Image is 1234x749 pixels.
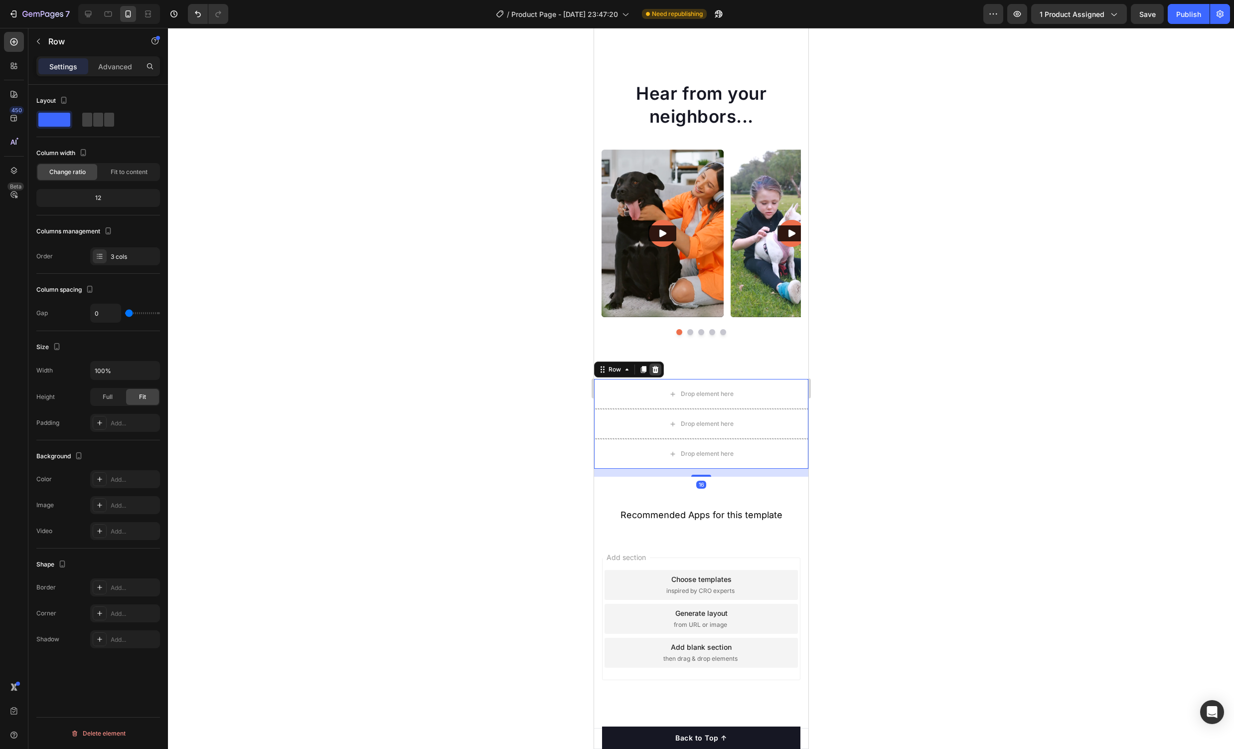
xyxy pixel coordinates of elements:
[36,583,56,592] div: Border
[36,475,52,484] div: Color
[36,252,53,261] div: Order
[111,609,157,618] div: Add...
[183,197,211,213] button: Play
[111,583,157,592] div: Add...
[111,419,157,428] div: Add...
[8,524,56,535] span: Add section
[91,362,159,379] input: Auto
[82,301,88,307] button: Dot
[36,635,59,644] div: Shadow
[12,337,29,346] div: Row
[1040,9,1104,19] span: 1 product assigned
[111,252,157,261] div: 3 cols
[111,501,157,510] div: Add...
[1168,4,1210,24] button: Publish
[139,392,146,401] span: Fit
[103,392,113,401] span: Full
[69,626,144,635] span: then drag & drop elements
[49,61,77,72] p: Settings
[48,35,133,47] p: Row
[98,61,132,72] p: Advanced
[36,147,89,160] div: Column width
[65,8,70,20] p: 7
[1200,700,1224,724] div: Open Intercom Messenger
[104,301,110,307] button: Dot
[81,705,133,715] div: Back to Top ↑
[49,168,86,177] span: Change ratio
[36,309,48,318] div: Gap
[36,341,63,354] div: Size
[81,580,134,590] div: Generate layout
[4,4,74,24] button: 7
[87,422,140,430] div: Drop element here
[7,183,24,190] div: Beta
[36,225,114,238] div: Columns management
[126,301,132,307] button: Dot
[1176,9,1201,19] div: Publish
[511,9,618,19] span: Product Page - [DATE] 23:47:20
[111,635,157,644] div: Add...
[36,94,70,108] div: Layout
[507,9,509,19] span: /
[91,304,121,322] input: Auto
[1131,4,1164,24] button: Save
[36,609,56,618] div: Corner
[36,726,160,742] button: Delete element
[111,527,157,536] div: Add...
[1031,4,1127,24] button: 1 product assigned
[111,475,157,484] div: Add...
[80,592,133,601] span: from URL or image
[115,301,121,307] button: Dot
[36,418,59,427] div: Padding
[36,558,68,571] div: Shape
[77,546,138,557] div: Choose templates
[8,699,206,721] button: Back to Top ↑
[188,4,228,24] div: Undo/Redo
[1139,10,1156,18] span: Save
[93,301,99,307] button: Dot
[594,28,808,749] iframe: Design area
[36,527,52,536] div: Video
[72,559,141,567] span: inspired by CRO experts
[10,481,204,494] h2: Recommended Apps for this template
[87,392,140,400] div: Drop element here
[36,392,55,401] div: Height
[36,450,85,463] div: Background
[77,614,138,624] div: Add blank section
[652,9,703,18] span: Need republishing
[87,362,140,370] div: Drop element here
[36,283,96,297] div: Column spacing
[102,453,112,461] div: 16
[71,728,126,740] div: Delete element
[36,501,54,510] div: Image
[38,191,158,205] div: 12
[111,168,148,177] span: Fit to content
[36,366,53,375] div: Width
[9,106,24,114] div: 450
[137,122,259,289] img: Alt image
